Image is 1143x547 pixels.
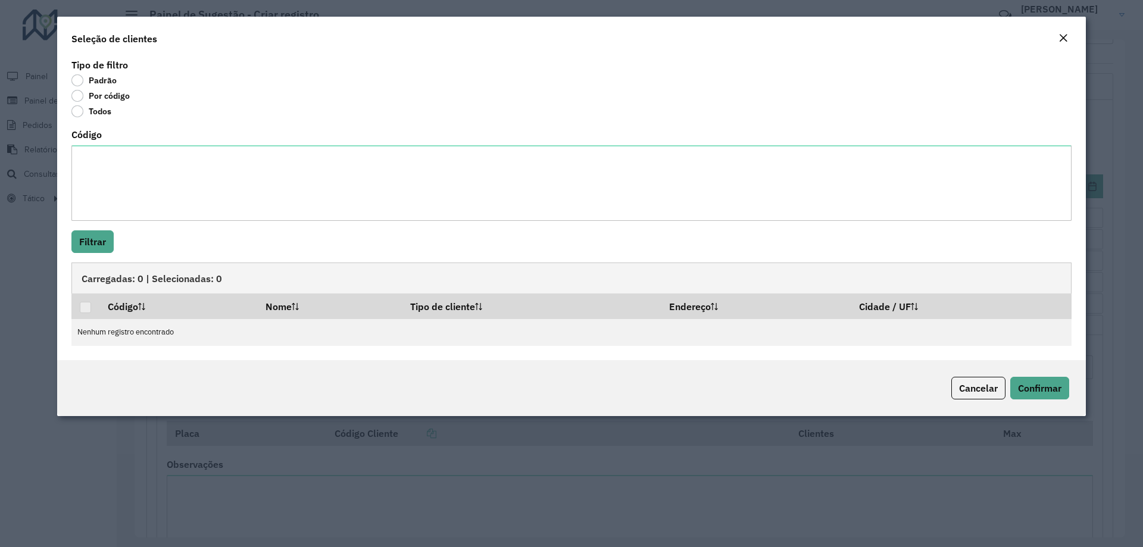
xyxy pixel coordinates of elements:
label: Padrão [71,74,117,86]
th: Cidade / UF [851,293,1072,318]
td: Nenhum registro encontrado [71,319,1072,346]
th: Código [99,293,257,318]
button: Filtrar [71,230,114,253]
th: Tipo de cliente [402,293,661,318]
th: Nome [257,293,402,318]
button: Confirmar [1010,377,1069,399]
em: Fechar [1058,33,1068,43]
h4: Seleção de clientes [71,32,157,46]
th: Endereço [661,293,851,318]
button: Close [1055,31,1072,46]
div: Carregadas: 0 | Selecionadas: 0 [71,262,1072,293]
button: Cancelar [951,377,1005,399]
span: Cancelar [959,382,998,394]
span: Confirmar [1018,382,1061,394]
label: Todos [71,105,111,117]
label: Por código [71,90,130,102]
label: Tipo de filtro [71,58,128,72]
label: Código [71,127,102,142]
